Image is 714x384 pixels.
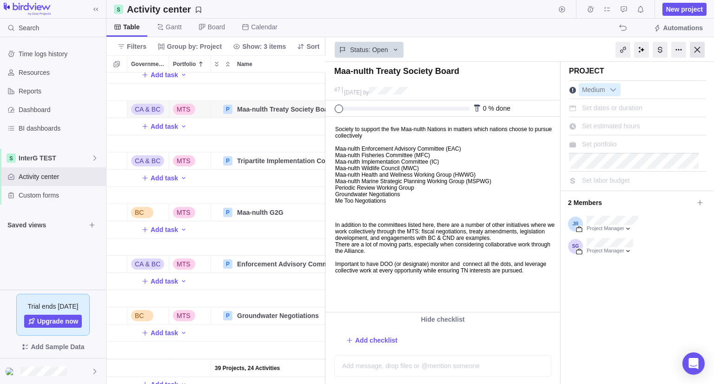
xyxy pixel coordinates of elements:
div: MTS [169,152,211,169]
span: Activity center [19,172,102,181]
span: 2 Members [568,195,694,211]
div: Sophie Gonthier [6,366,17,377]
a: Notifications [634,7,647,14]
div: Tripartite Implementation Committee [233,152,383,169]
span: Filters [127,42,146,51]
div: Government Level [127,135,169,152]
span: Show: 3 items [242,42,286,51]
div: Government Level [127,152,169,170]
div: Government Level [127,307,169,324]
span: Add task [151,225,178,234]
span: Search [19,23,39,33]
span: Calendar [251,22,278,32]
span: [DATE] [344,89,362,96]
span: New project [662,3,707,16]
div: Name [211,204,383,221]
div: Portfolio [169,56,211,72]
span: Show: 3 items [229,40,290,53]
a: Time logs [584,7,597,14]
span: The action will be undone: renaming the project [616,21,629,34]
span: MTS [177,208,191,217]
span: Portfolio [173,60,196,69]
span: Add task [151,70,178,79]
span: Maa-nulth Treaty Society Board [237,105,334,114]
span: BC [135,311,144,320]
div: Portfolio [169,307,211,324]
div: 39 Projects, 24 Activities [211,360,383,377]
div: Close [690,42,705,58]
div: Government Level [127,204,169,221]
span: Table [123,22,140,32]
iframe: Editable area. Press F10 for toolbar. [326,117,558,312]
span: Filters [114,40,150,53]
div: Project Manager [587,247,633,255]
div: Name [211,187,383,204]
span: Notifications [634,3,647,16]
span: Add task [141,172,178,185]
span: Collapse [222,58,233,71]
span: % done [488,105,510,112]
span: Automations [650,21,707,34]
div: CA & BC [127,152,169,169]
div: Groundwater Negotiations [233,307,383,324]
div: P [223,156,232,166]
a: Approval requests [617,7,630,14]
img: Show [6,368,17,375]
span: Add task [141,68,178,81]
span: Add task [141,275,178,288]
div: Government Level [127,290,169,307]
div: Maa-nulth G2G [233,204,383,221]
div: BC [127,204,169,221]
div: Name [211,359,383,376]
div: Government Level [127,56,169,72]
span: Automations [663,23,703,33]
div: Name [211,84,383,101]
span: Set labor budget [582,177,630,184]
span: Browse views [86,218,99,232]
div: Portfolio [169,135,211,152]
span: Save your current layout and filters as a View [123,3,206,16]
span: Upgrade now [24,315,82,328]
div: Portfolio [169,360,211,377]
span: Maa-nulth G2G [237,208,284,217]
div: Government Level [127,238,169,256]
div: Name [211,342,383,359]
div: Name [211,307,383,324]
span: Gantt [166,22,182,32]
span: Add task [151,277,178,286]
span: Status: Open [350,45,388,54]
span: Custom forms [19,191,102,200]
div: MTS [169,256,211,272]
span: Resources [19,68,102,77]
span: Set portfolio [582,140,617,148]
h2: Activity center [127,3,191,16]
img: logo [4,3,51,16]
div: Government Level [127,359,169,376]
span: CA & BC [135,105,160,114]
div: Portfolio [169,290,211,307]
div: Name [211,135,383,152]
div: P [223,105,232,114]
div: Enforcement Advisory Committee (EAC) [233,256,383,272]
div: CA & BC [127,101,169,118]
span: Add activity [180,120,187,133]
span: New project [666,5,703,14]
span: Add task [141,326,178,339]
div: Government Level [127,101,169,118]
div: Government Level [127,360,169,377]
div: P [223,311,232,320]
span: Name [237,60,252,69]
span: Add task [141,120,178,133]
span: Medium [579,84,608,97]
span: InterG TEST [19,153,91,163]
span: Add activity [180,68,187,81]
span: Add activity [180,275,187,288]
div: Government Level [127,187,169,204]
div: More actions [671,42,686,58]
span: MTS [177,156,191,166]
span: BI dashboards [19,124,102,133]
span: Start timer [555,3,569,16]
div: MTS [169,307,211,324]
span: Add activity [180,172,187,185]
div: Name [211,256,383,273]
